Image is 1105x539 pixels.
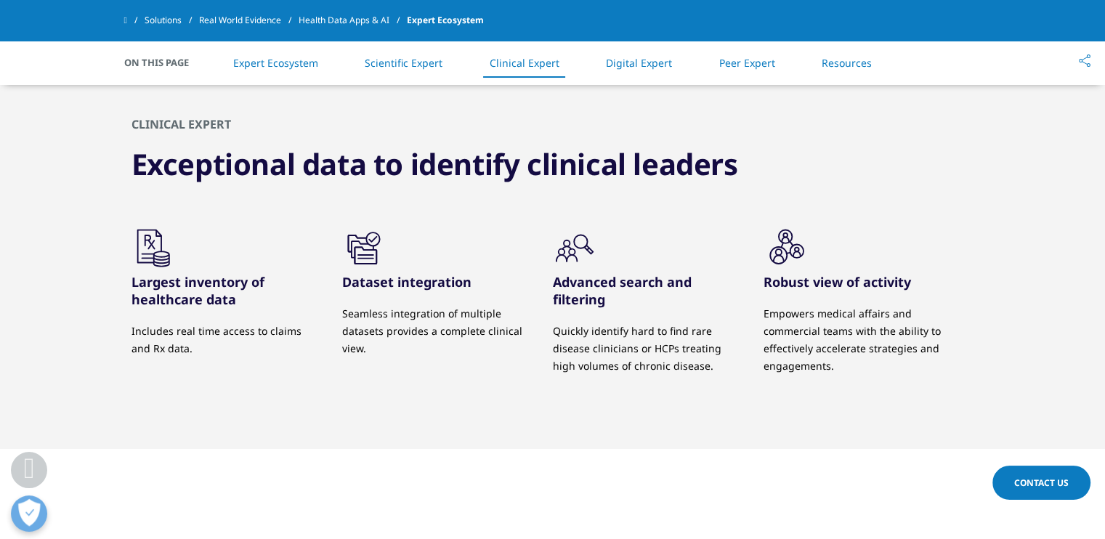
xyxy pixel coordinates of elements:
h2: CLINICAL EXPERT [131,117,974,131]
a: Real World Evidence [199,7,299,33]
a: Expert Ecosystem [233,56,318,70]
button: Open Preferences [11,495,47,532]
div: Includes real time access to claims and Rx data. [131,323,320,357]
h3: Robust view of activity [764,273,952,291]
a: Solutions [145,7,199,33]
div: Quickly identify hard to find rare disease clinicians or HCPs treating high volumes of chronic di... [553,323,742,375]
a: Scientific Expert [365,56,442,70]
a: Clinical Expert [490,56,559,70]
span: Expert Ecosystem [407,7,484,33]
div: Empowers medical affairs and commercial teams with the ability to effectively accelerate strategi... [764,305,952,375]
a: Resources [822,56,872,70]
span: Contact Us [1014,477,1069,489]
span: On This Page [124,55,204,70]
a: Health Data Apps & AI [299,7,407,33]
h3: Dataset integration [342,273,531,291]
a: Digital Expert [606,56,672,70]
h3: Exceptional data to identify clinical leaders [131,146,738,182]
h3: Largest inventory of healthcare data [131,273,320,308]
div: Seamless integration of multiple datasets provides a complete clinical view. [342,305,531,357]
h3: Advanced search and filtering [553,273,742,308]
a: Contact Us [992,466,1090,500]
a: Peer Expert [719,56,775,70]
